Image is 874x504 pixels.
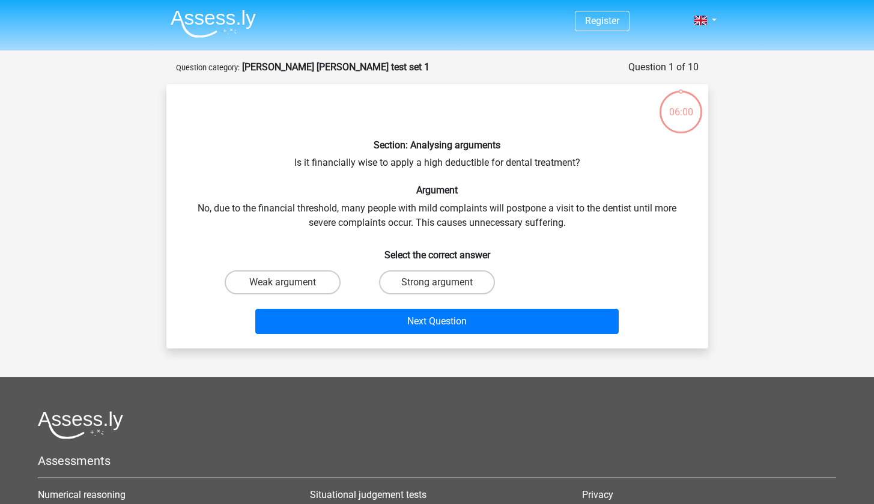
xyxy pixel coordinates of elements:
[38,411,123,439] img: Assessly logo
[186,240,689,261] h6: Select the correct answer
[186,184,689,196] h6: Argument
[585,15,619,26] a: Register
[310,489,426,500] a: Situational judgement tests
[38,489,126,500] a: Numerical reasoning
[628,60,699,74] div: Question 1 of 10
[171,94,703,339] div: Is it financially wise to apply a high deductible for dental treatment? No, due to the financial ...
[171,10,256,38] img: Assessly
[582,489,613,500] a: Privacy
[186,139,689,151] h6: Section: Analysing arguments
[658,90,703,120] div: 06:00
[379,270,495,294] label: Strong argument
[38,454,836,468] h5: Assessments
[176,63,240,72] small: Question category:
[242,61,429,73] strong: [PERSON_NAME] [PERSON_NAME] test set 1
[225,270,341,294] label: Weak argument
[255,309,619,334] button: Next Question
